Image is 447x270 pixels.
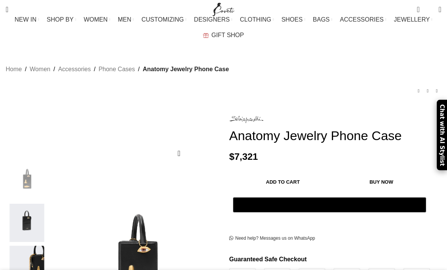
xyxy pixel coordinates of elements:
[6,64,22,74] a: Home
[203,33,209,38] img: GiftBag
[203,28,244,43] a: GIFT SHOP
[229,151,234,162] span: $
[98,64,135,74] a: Phone Cases
[4,162,50,200] img: Anatomy Jewelry Phone Case
[340,16,384,23] span: ACCESSORIES
[233,174,333,190] button: Add to cart
[281,12,305,27] a: SHOES
[15,12,39,27] a: NEW IN
[432,86,441,95] a: Next product
[229,128,441,144] h1: Anatomy Jewelry Phone Case
[240,16,271,23] span: CLOTHING
[336,174,426,190] button: Buy now
[2,12,445,43] div: Main navigation
[118,16,131,23] span: MEN
[229,151,258,162] bdi: 7,321
[313,12,332,27] a: BAGS
[58,64,91,74] a: Accessories
[414,86,423,95] a: Previous product
[194,12,232,27] a: DESIGNERS
[233,197,426,212] button: Pay with GPay
[427,8,433,13] span: 0
[30,64,50,74] a: Women
[417,4,423,9] span: 0
[425,2,433,17] div: My Wishlist
[47,16,73,23] span: SHOP BY
[194,16,230,23] span: DESIGNERS
[313,16,330,23] span: BAGS
[240,12,274,27] a: CLOTHING
[229,256,307,262] strong: Guaranteed Safe Checkout
[211,6,236,12] a: Site logo
[47,12,76,27] a: SHOP BY
[229,116,263,123] img: Schiaparelli
[84,16,108,23] span: WOMEN
[84,12,110,27] a: WOMEN
[143,64,229,74] span: Anatomy Jewelry Phone Case
[141,12,186,27] a: CUSTOMIZING
[118,12,134,27] a: MEN
[413,2,423,17] a: 0
[394,16,430,23] span: JEWELLERY
[4,204,50,242] img: Schiaparelli bags
[2,2,12,17] a: Search
[340,12,386,27] a: ACCESSORIES
[15,16,37,23] span: NEW IN
[394,12,433,27] a: JEWELLERY
[6,64,229,74] nav: Breadcrumb
[211,31,244,39] span: GIFT SHOP
[229,236,315,242] a: Need help? Messages us on WhatsApp
[141,16,184,23] span: CUSTOMIZING
[231,217,428,220] iframe: Secure express checkout frame
[281,16,303,23] span: SHOES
